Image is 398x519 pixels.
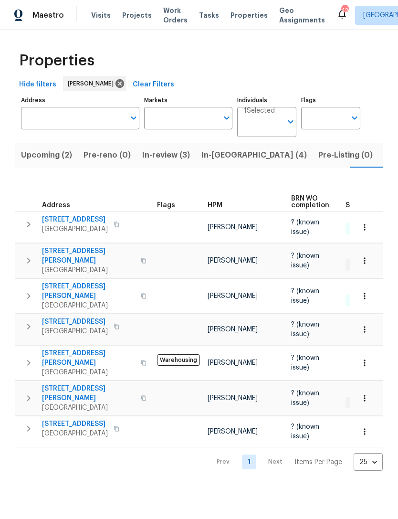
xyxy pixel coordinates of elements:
span: [PERSON_NAME] [208,326,258,333]
button: Open [348,111,361,125]
nav: Pagination Navigation [208,453,383,471]
button: Clear Filters [129,76,178,94]
span: [STREET_ADDRESS] [42,215,108,224]
span: [PERSON_NAME] [208,360,258,366]
span: ? (known issue) [291,355,319,371]
span: 1 Done [346,296,373,304]
span: In-review (3) [142,148,190,162]
span: Hide filters [19,79,56,91]
span: Flags [157,202,175,209]
span: [GEOGRAPHIC_DATA] [42,265,135,275]
span: In-[GEOGRAPHIC_DATA] (4) [201,148,307,162]
span: Address [42,202,70,209]
span: Properties [19,56,94,65]
span: Visits [91,11,111,20]
span: [PERSON_NAME] [208,257,258,264]
button: Open [127,111,140,125]
span: [STREET_ADDRESS] [42,419,108,429]
span: 1 WIP [346,399,368,407]
span: 1 Accepted [346,261,387,269]
span: Warehousing [157,354,200,366]
span: Projects [122,11,152,20]
span: [GEOGRAPHIC_DATA] [42,327,108,336]
label: Markets [144,97,233,103]
button: Hide filters [15,76,60,94]
button: Open [220,111,233,125]
span: [GEOGRAPHIC_DATA] [42,301,135,310]
span: Tasks [199,12,219,19]
span: [GEOGRAPHIC_DATA] [42,224,108,234]
span: [STREET_ADDRESS][PERSON_NAME] [42,246,135,265]
span: ? (known issue) [291,390,319,406]
span: [STREET_ADDRESS][PERSON_NAME] [42,384,135,403]
div: 25 [354,450,383,475]
span: Summary [346,202,377,209]
span: [GEOGRAPHIC_DATA] [42,368,135,377]
span: [GEOGRAPHIC_DATA] [42,429,108,438]
span: [PERSON_NAME] [208,224,258,231]
span: ? (known issue) [291,321,319,338]
label: Address [21,97,139,103]
span: [GEOGRAPHIC_DATA] [42,403,135,413]
span: Pre-reno (0) [84,148,131,162]
p: Items Per Page [294,457,342,467]
label: Individuals [237,97,296,103]
span: 1 Selected [244,107,275,115]
span: [PERSON_NAME] [208,293,258,299]
button: Open [284,115,297,128]
span: ? (known issue) [291,288,319,304]
span: Work Orders [163,6,188,25]
div: 42 [341,6,348,15]
span: [PERSON_NAME] [68,79,117,88]
a: Goto page 1 [242,455,256,469]
span: Geo Assignments [279,6,325,25]
span: BRN WO completion [291,195,329,209]
span: Maestro [32,11,64,20]
span: Pre-Listing (0) [318,148,373,162]
span: Properties [230,11,268,20]
span: Upcoming (2) [21,148,72,162]
span: ? (known issue) [291,253,319,269]
span: [STREET_ADDRESS][PERSON_NAME] [42,282,135,301]
span: [PERSON_NAME] [208,395,258,402]
span: 1 Done [346,224,373,233]
span: Clear Filters [133,79,174,91]
span: HPM [208,202,222,209]
span: [STREET_ADDRESS] [42,317,108,327]
div: [PERSON_NAME] [63,76,126,91]
label: Flags [301,97,360,103]
span: [STREET_ADDRESS][PERSON_NAME] [42,349,135,368]
span: ? (known issue) [291,424,319,440]
span: [PERSON_NAME] [208,428,258,435]
span: ? (known issue) [291,219,319,235]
